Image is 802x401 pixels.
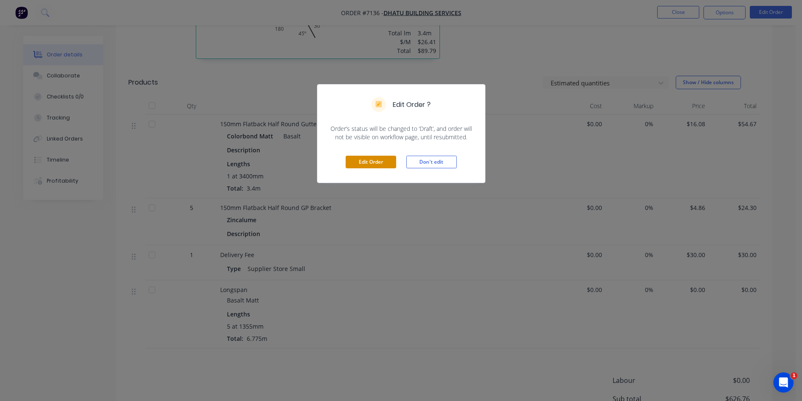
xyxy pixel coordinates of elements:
[406,156,457,168] button: Don't edit
[791,372,797,379] span: 1
[773,372,794,393] iframe: Intercom live chat
[328,125,475,141] span: Order’s status will be changed to ‘Draft’, and order will not be visible on workflow page, until ...
[393,100,431,110] h5: Edit Order ?
[346,156,396,168] button: Edit Order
